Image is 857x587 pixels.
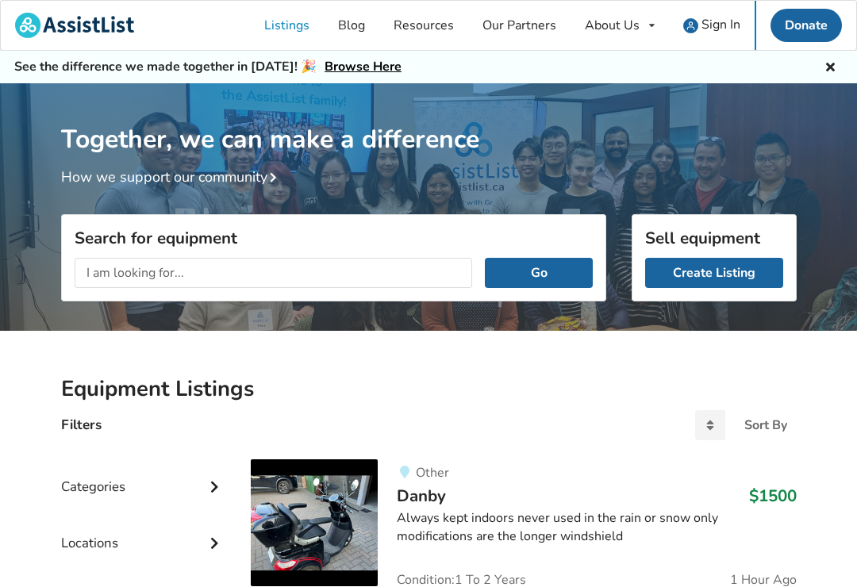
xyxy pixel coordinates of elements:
[251,459,378,586] img: mobility-danby
[701,16,740,33] span: Sign In
[645,228,783,248] h3: Sell equipment
[75,228,593,248] h3: Search for equipment
[61,503,226,559] div: Locations
[730,574,797,586] span: 1 Hour Ago
[397,509,796,546] div: Always kept indoors never used in the rain or snow only modifications are the longer windshield
[669,1,755,50] a: user icon Sign In
[325,58,402,75] a: Browse Here
[379,1,468,50] a: Resources
[14,59,402,75] h5: See the difference we made together in [DATE]! 🎉
[250,1,324,50] a: Listings
[397,485,446,507] span: Danby
[744,419,787,432] div: Sort By
[61,167,283,186] a: How we support our community
[61,416,102,434] h4: Filters
[468,1,571,50] a: Our Partners
[771,9,842,42] a: Donate
[61,447,226,503] div: Categories
[324,1,379,50] a: Blog
[61,375,797,403] h2: Equipment Listings
[416,464,449,481] span: Other
[75,258,473,288] input: I am looking for...
[15,13,134,38] img: assistlist-logo
[585,19,640,32] div: About Us
[749,485,797,506] h3: $1500
[61,83,797,155] h1: Together, we can make a difference
[485,258,592,288] button: Go
[397,574,526,586] span: Condition: 1 To 2 Years
[683,18,698,33] img: user icon
[645,258,783,288] a: Create Listing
